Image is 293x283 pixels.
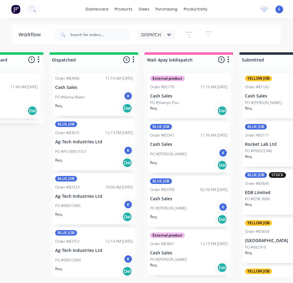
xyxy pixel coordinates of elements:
[150,106,157,111] p: Req.
[55,76,79,81] div: Order #83496
[55,203,81,209] p: PO #00013365
[245,220,272,226] div: YELLOW JOB
[55,194,133,199] p: Ag-Tech Industries Ltd
[55,103,63,109] p: Req.
[55,130,79,136] div: Order #83615
[150,142,228,147] p: Cash Sales
[124,200,133,209] div: K
[150,205,187,211] p: PO #[PERSON_NAME]
[55,149,87,154] p: PO #PO-00013321
[269,172,286,178] div: STOCK
[217,263,227,273] div: Del
[150,250,228,256] p: Cash Sales
[245,76,272,81] div: YELLOW JOB
[150,76,185,81] div: External product
[55,257,81,263] p: PO #00013369
[245,277,269,283] div: Order #83657
[55,94,85,100] p: PO #Karina Water
[200,84,228,90] div: 11:10 AM [DATE]
[150,257,187,262] p: PO #[PERSON_NAME]
[55,266,63,272] p: Req.
[217,214,227,224] div: Del
[53,119,135,170] div: BLUE JOBOrder #8361512:13 PM [DATE]Ag-Tech Industries LtdPO #PO-00013321KReq.Del
[245,154,252,159] p: Req.
[55,85,133,90] p: Cash Sales
[105,76,133,81] div: 11:19 AM [DATE]
[55,122,77,127] div: BLUE JOB
[245,124,267,130] div: BLUE JOB
[150,84,174,90] div: Order #82779
[112,5,136,14] div: products
[55,230,77,236] div: BLUE JOB
[53,173,135,225] div: BLUE JOBOrder #8372310:09 AM [DATE]Ag-Tech Industries LtdPO #00013365KReq.Del
[55,212,63,217] p: Req.
[245,250,252,256] p: Req.
[150,124,172,130] div: BLUE JOB
[150,262,157,268] p: Req.
[245,172,267,178] div: BLUE JOB
[150,196,228,201] p: Cash Sales
[70,29,131,41] input: Search for orders...
[217,160,227,170] div: Del
[150,160,157,165] p: Req.
[148,230,230,275] div: External productOrder #8380112:13 PM [DATE]Cash SalesPO #[PERSON_NAME]Req.Del
[150,187,174,193] div: Order #83709
[124,254,133,264] div: K
[10,84,38,90] div: 11:40 AM [DATE]
[11,5,20,14] img: Factory
[200,187,228,193] div: 02:39 PM [DATE]
[217,106,227,116] div: Del
[136,5,153,14] div: sales
[122,158,132,168] div: Del
[181,5,210,14] div: productivity
[148,122,230,173] div: BLUE JOBOrder #8334111:39 AM [DATE]Cash SalesPO #[PERSON_NAME]KReq.Del
[148,176,230,227] div: BLUE JOBOrder #8370902:39 PM [DATE]Cash SalesPO #[PERSON_NAME]KReq.Del
[55,239,79,244] div: Order #83753
[150,233,185,238] div: External product
[53,73,135,116] div: Order #8349611:19 AM [DATE]Cash SalesPO #Karina WaterKReq.Del
[105,239,133,244] div: 12:14 PM [DATE]
[245,202,252,207] p: Req.
[245,245,266,250] p: PO #062919
[245,84,269,90] div: Order #81182
[150,94,228,99] p: Cash Sales
[218,148,228,157] div: K
[150,241,174,247] div: Order #83801
[105,185,133,190] div: 10:09 AM [DATE]
[245,100,282,106] p: PO #[PERSON_NAME]
[245,229,269,234] div: Order #83654
[124,146,133,155] div: K
[122,212,132,222] div: Del
[218,202,228,212] div: K
[105,130,133,136] div: 12:13 PM [DATE]
[122,266,132,276] div: Del
[150,214,157,220] p: Req.
[200,241,228,247] div: 12:13 PM [DATE]
[150,100,179,106] p: PO #Stamps Plus
[200,133,228,138] div: 11:39 AM [DATE]
[83,5,112,14] a: dashboard
[122,103,132,113] div: Del
[245,148,272,154] p: PO #PIN025346
[278,6,280,12] span: E
[55,248,133,253] p: Ag-Tech Industries Ltd
[245,181,269,186] div: Order #83645
[245,269,272,274] div: YELLOW JOB
[55,157,63,163] p: Req.
[124,91,133,101] div: K
[55,176,77,181] div: BLUE JOB
[27,106,37,116] div: Del
[150,133,174,138] div: Order #83341
[245,196,270,202] p: PO #EDB 3006
[245,106,252,111] p: Req.
[150,151,187,157] p: PO #[PERSON_NAME]
[55,139,133,145] p: Ag-Tech Industries Ltd
[150,178,172,184] div: BLUE JOB
[148,73,230,118] div: External productOrder #8277911:10 AM [DATE]Cash SalesPO #Stamps PlusReq.Del
[153,5,181,14] div: purchasing
[55,185,79,190] div: Order #83723
[53,228,135,279] div: BLUE JOBOrder #8375312:14 PM [DATE]Ag-Tech Industries LtdPO #00013369KReq.Del
[18,31,44,38] div: Workflow
[141,31,161,38] span: DISPATCH
[245,133,269,138] div: Order #83111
